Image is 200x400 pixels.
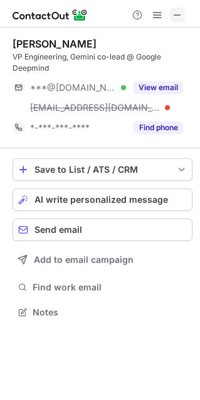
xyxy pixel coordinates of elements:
[134,81,183,94] button: Reveal Button
[30,102,161,113] span: [EMAIL_ADDRESS][DOMAIN_NAME]
[34,255,134,265] span: Add to email campaign
[13,218,192,241] button: Send email
[13,304,192,321] button: Notes
[13,249,192,271] button: Add to email campaign
[13,51,192,74] div: VP Engineering, Gemini co-lead @ Google Deepmind
[34,225,82,235] span: Send email
[33,282,187,293] span: Find work email
[13,279,192,296] button: Find work email
[13,8,88,23] img: ContactOut v5.3.10
[30,82,117,93] span: ***@[DOMAIN_NAME]
[13,38,97,50] div: [PERSON_NAME]
[13,188,192,211] button: AI write personalized message
[33,307,187,318] span: Notes
[34,195,168,205] span: AI write personalized message
[134,121,183,134] button: Reveal Button
[34,165,171,175] div: Save to List / ATS / CRM
[13,158,192,181] button: save-profile-one-click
